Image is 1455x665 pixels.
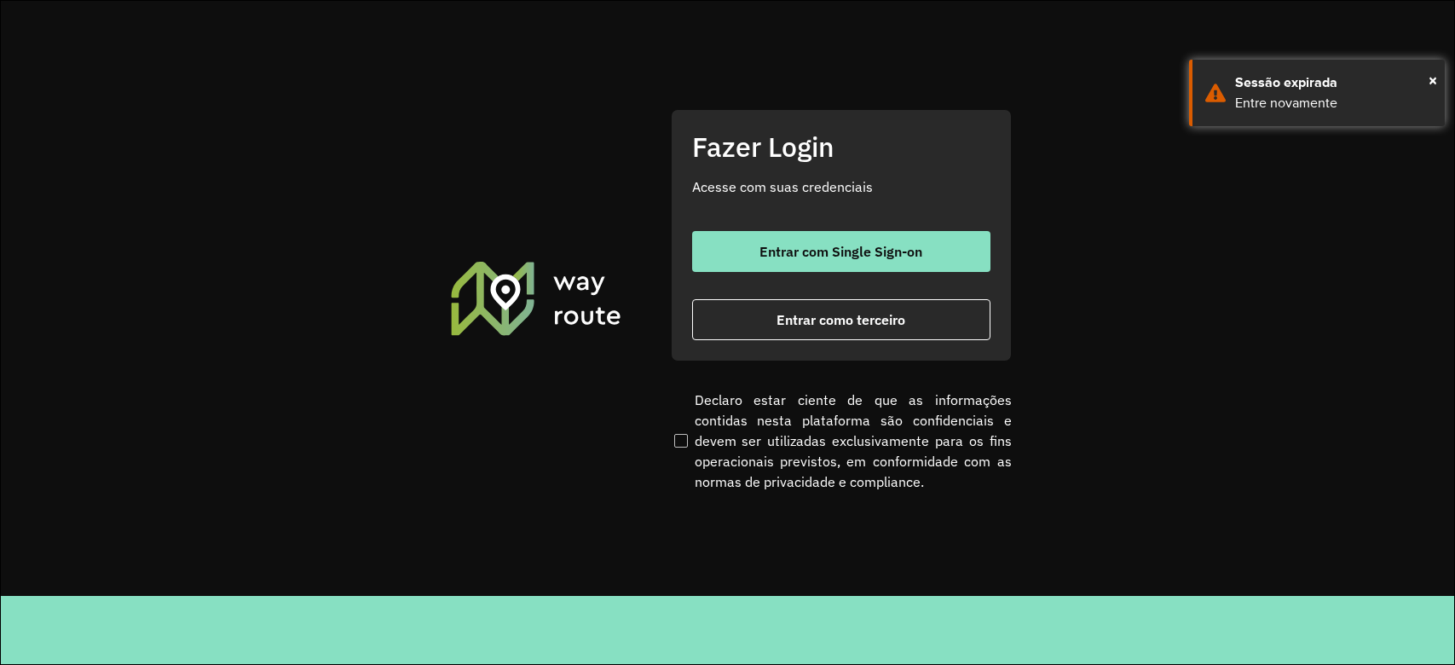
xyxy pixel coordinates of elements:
[448,259,624,338] img: Roteirizador AmbevTech
[692,299,990,340] button: button
[692,130,990,163] h2: Fazer Login
[1429,67,1437,93] span: ×
[1429,67,1437,93] button: Close
[759,245,922,258] span: Entrar com Single Sign-on
[692,231,990,272] button: button
[1235,93,1432,113] div: Entre novamente
[692,176,990,197] p: Acesse com suas credenciais
[777,313,905,327] span: Entrar como terceiro
[671,390,1012,492] label: Declaro estar ciente de que as informações contidas nesta plataforma são confidenciais e devem se...
[1235,72,1432,93] div: Sessão expirada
